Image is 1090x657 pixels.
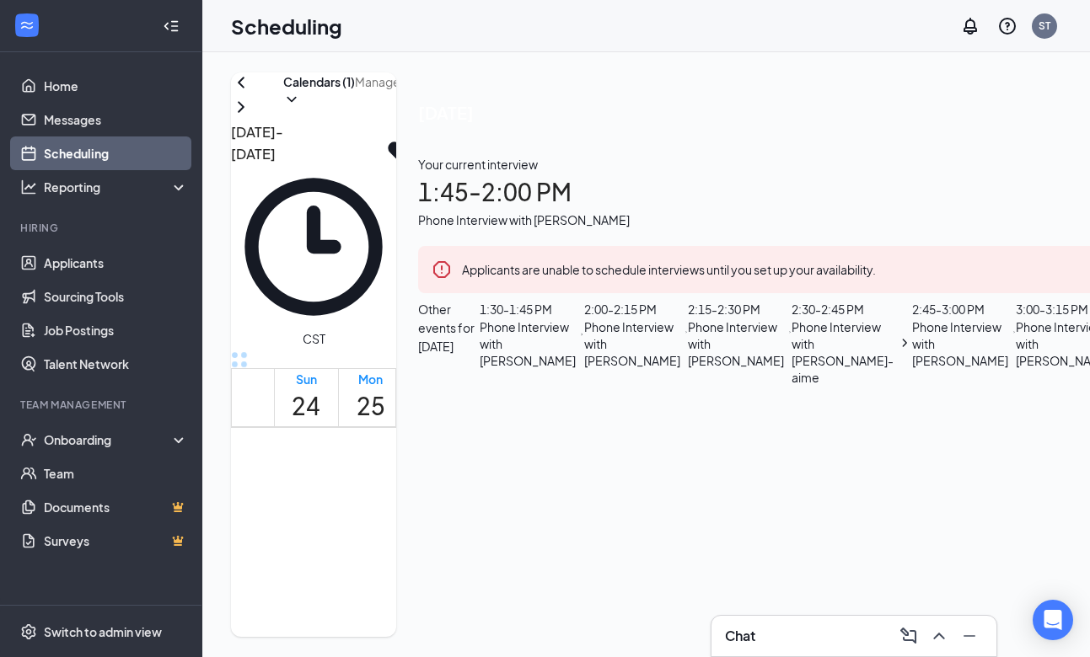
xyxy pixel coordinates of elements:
[1039,19,1050,33] div: ST
[231,12,342,40] h1: Scheduling
[303,329,325,348] span: CST
[462,259,876,278] div: Applicants are unable to schedule interviews until you set up your availability.
[231,97,251,117] svg: ChevronRight
[584,300,680,318] div: 2:00 - 2:15 PM
[912,318,1008,369] div: Phone Interview with [PERSON_NAME]
[895,622,922,649] button: ComposeMessage
[231,121,283,164] h3: [DATE] - [DATE]
[1012,300,1016,369] svg: ChevronRight
[44,313,188,347] a: Job Postings
[480,300,576,318] div: 1:30 - 1:45 PM
[44,246,188,280] a: Applicants
[44,103,188,136] a: Messages
[355,91,504,240] svg: ChevronDown
[688,300,784,318] div: 2:15 - 2:30 PM
[353,369,389,426] a: August 25, 2025
[432,259,452,280] svg: Error
[1033,600,1073,640] div: Open Intercom Messenger
[44,524,188,558] a: SurveysCrown
[418,300,480,386] div: Other events for [DATE]
[792,318,894,386] div: Phone Interview with [PERSON_NAME]-aime
[899,626,919,646] svg: ComposeMessage
[357,387,385,425] h1: 25
[44,69,188,103] a: Home
[357,371,385,387] div: Mon
[956,622,983,649] button: Minimize
[163,18,180,35] svg: Collapse
[688,318,784,369] div: Phone Interview with [PERSON_NAME]
[231,72,251,93] svg: ChevronLeft
[997,16,1018,36] svg: QuestionInfo
[283,72,355,108] button: Calendars (1)ChevronDown
[959,626,980,646] svg: Minimize
[44,457,188,490] a: Team
[20,221,185,235] div: Hiring
[283,91,300,108] svg: ChevronDown
[480,318,576,369] div: Phone Interview with [PERSON_NAME]
[292,371,320,387] div: Sun
[912,300,1008,318] div: 2:45 - 3:00 PM
[929,626,949,646] svg: ChevronUp
[292,387,320,425] h1: 24
[44,179,189,195] div: Reporting
[20,623,37,640] svg: Settings
[685,300,688,369] svg: ChevronRight
[960,16,980,36] svg: Notifications
[926,622,953,649] button: ChevronUp
[792,300,894,318] div: 2:30 - 2:45 PM
[20,179,37,195] svg: Analysis
[288,369,324,426] a: August 24, 2025
[44,280,188,313] a: Sourcing Tools
[44,490,188,524] a: DocumentsCrown
[788,300,792,369] svg: ChevronRight
[19,17,35,34] svg: WorkstreamLogo
[584,318,680,369] div: Phone Interview with [PERSON_NAME]
[580,300,583,369] svg: ChevronRight
[44,623,162,640] div: Switch to admin view
[355,72,504,91] input: Manage availability
[20,431,37,448] svg: UserCheck
[44,136,188,170] a: Scheduling
[725,627,755,645] h3: Chat
[44,347,188,381] a: Talent Network
[44,431,174,448] div: Onboarding
[231,164,396,329] svg: Clock
[898,300,912,386] svg: ChevronRight
[20,398,185,412] div: Team Management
